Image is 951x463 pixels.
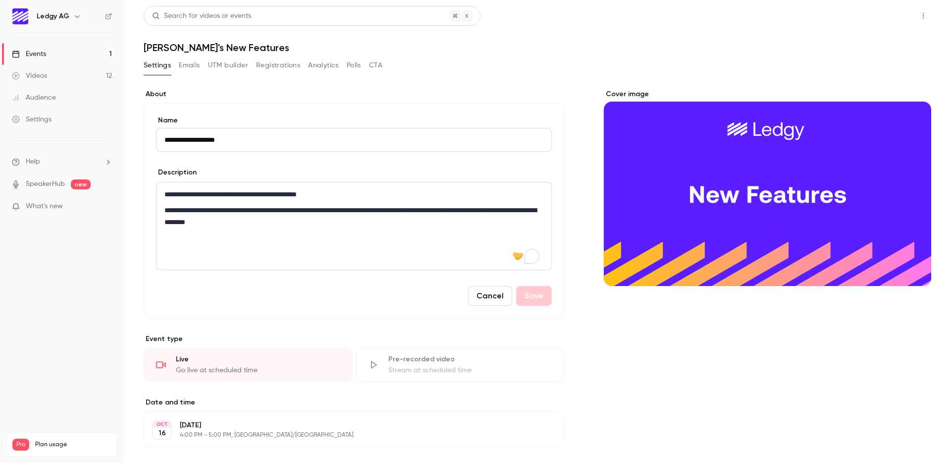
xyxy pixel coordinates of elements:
div: Events [12,49,46,59]
div: Search for videos or events [152,11,251,21]
button: Emails [179,58,200,73]
button: UTM builder [208,58,248,73]
h6: Ledgy AG [37,11,69,21]
div: Pre-recorded videoStream at scheduled time [356,348,565,382]
span: Help [26,157,40,167]
button: Analytics [308,58,339,73]
span: Pro [12,439,29,451]
span: new [71,179,91,189]
div: Pre-recorded video [388,354,552,364]
div: Stream at scheduled time [388,365,552,375]
button: Registrations [256,58,300,73]
a: SpeakerHub [26,179,65,189]
p: [DATE] [180,420,512,430]
button: Cancel [468,286,512,306]
button: Settings [144,58,171,73]
span: Plan usage [35,441,111,449]
span: What's new [26,201,63,212]
div: LiveGo live at scheduled time [144,348,352,382]
div: Go live at scheduled time [176,365,340,375]
div: editor [157,182,551,270]
p: Event type [144,334,564,344]
label: Description [156,168,197,177]
label: Name [156,116,552,125]
button: Polls [347,58,361,73]
div: Settings [12,115,52,124]
div: Videos [12,71,47,81]
section: Cover image [604,89,931,286]
iframe: Noticeable Trigger [100,202,112,211]
img: Ledgy AG [12,8,28,24]
p: 16 [158,428,166,438]
div: To enrich screen reader interactions, please activate Accessibility in Grammarly extension settings [157,182,551,270]
section: description [156,182,552,270]
label: Cover image [604,89,931,99]
div: Live [176,354,340,364]
h1: [PERSON_NAME]'s New Features [144,42,931,54]
label: Date and time [144,398,564,407]
button: CTA [369,58,382,73]
div: OCT [153,421,171,428]
li: help-dropdown-opener [12,157,112,167]
p: 4:00 PM - 5:00 PM, [GEOGRAPHIC_DATA]/[GEOGRAPHIC_DATA] [180,431,512,439]
label: About [144,89,564,99]
div: Audience [12,93,56,103]
button: Share [868,6,907,26]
